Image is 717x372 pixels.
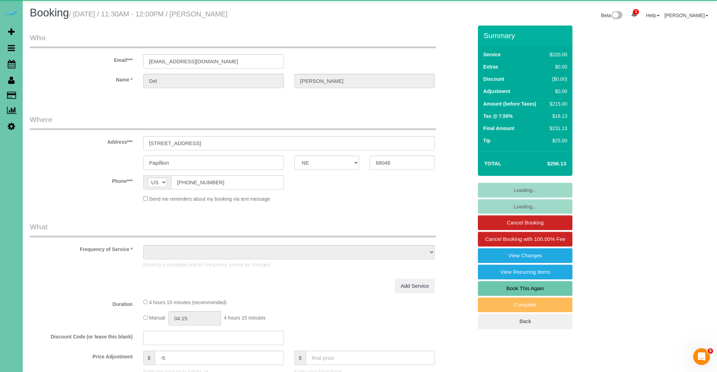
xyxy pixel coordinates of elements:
a: Help [646,13,660,18]
span: $ [143,351,155,365]
span: 2 [633,9,639,15]
div: ($0.00) [547,76,567,83]
a: Cancel Booking [478,215,572,230]
label: Duration [25,298,138,308]
label: Price Adjustment [25,351,138,360]
label: Name * [25,74,138,83]
a: Beta [601,13,623,18]
label: Final Amount [483,125,514,132]
a: View Changes [478,248,572,263]
span: Manual [149,315,165,321]
h4: $256.13 [526,161,566,167]
label: Frequency of Service * [25,243,138,253]
span: Send me reminders about my booking via text message [149,196,270,202]
label: Tip [483,137,490,144]
img: New interface [611,11,622,20]
div: $231.13 [547,125,567,132]
div: $220.00 [547,51,567,58]
span: Booking [30,7,69,19]
span: 4 hours 15 minutes [224,315,265,321]
legend: Who [30,33,436,48]
p: Booking is complete and its Frequency cannot be changed [143,261,435,268]
div: $25.00 [547,137,567,144]
span: 4 hours 15 minutes (recommended) [149,300,227,305]
label: Adjustment [483,88,510,95]
span: $ [294,351,306,365]
input: final price [306,351,435,365]
a: Book This Again [478,281,572,296]
div: $215.00 [547,100,567,107]
label: Discount Code (or leave this blank) [25,331,138,340]
div: $0.00 [547,88,567,95]
div: $0.00 [547,63,567,70]
label: Discount [483,76,504,83]
small: / [DATE] / 11:30AM - 12:00PM / [PERSON_NAME] [69,10,228,18]
strong: Total [484,160,501,166]
a: Back [478,314,572,329]
label: Service [483,51,501,58]
div: $16.13 [547,113,567,120]
a: [PERSON_NAME] [664,13,708,18]
a: Cancel Booking with 100.00% Fee [478,232,572,246]
span: 5 [708,348,713,354]
legend: Where [30,114,436,130]
legend: What [30,222,436,237]
iframe: Intercom live chat [693,348,710,365]
a: 2 [627,7,641,22]
img: Automaid Logo [4,7,18,17]
span: Cancel Booking with 100.00% Fee [485,236,565,242]
a: Add Service [395,279,435,293]
label: Amount (before Taxes) [483,100,536,107]
h3: Summary [483,31,569,40]
label: Tax @ 7.50% [483,113,513,120]
label: Extras [483,63,498,70]
a: View Recurring Items [478,265,572,279]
